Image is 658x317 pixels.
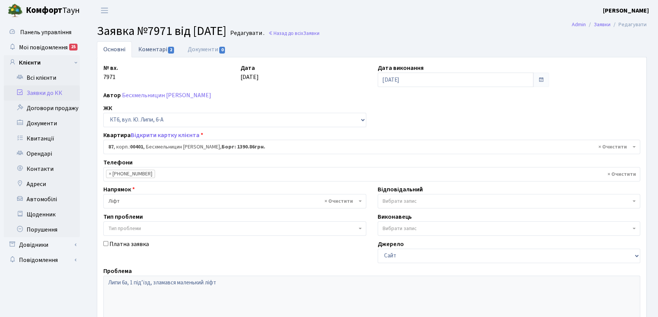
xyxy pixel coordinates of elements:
[26,4,80,17] span: Таун
[4,177,80,192] a: Адреси
[4,101,80,116] a: Договори продажу
[268,30,320,37] a: Назад до всіхЗаявки
[219,47,225,54] span: 0
[611,21,647,29] li: Редагувати
[378,185,423,194] label: Відповідальний
[4,192,80,207] a: Автомобілі
[109,170,111,178] span: ×
[4,207,80,222] a: Щоденник
[4,131,80,146] a: Квитанції
[103,158,133,167] label: Телефони
[8,3,23,18] img: logo.png
[103,104,112,113] label: ЖК
[383,225,417,232] span: Вибрати запис
[240,63,255,73] label: Дата
[132,41,181,57] a: Коментарі
[97,22,226,40] span: Заявка №7971 від [DATE]
[594,21,611,28] a: Заявки
[69,44,78,50] div: 25
[130,143,143,151] b: 00401
[378,212,412,221] label: Виконавець
[103,140,640,154] span: <b>87</b>, корп.: <b>00401</b>, Бесхмельницин Єгор Дмитрійович, <b>Борг: 1390.86грн.</b>
[109,240,149,249] label: Платна заявка
[103,212,143,221] label: Тип проблеми
[4,116,80,131] a: Документи
[122,91,211,99] a: Бесхмельницин [PERSON_NAME]
[98,63,235,87] div: 7971
[229,30,264,37] small: Редагувати .
[103,185,135,194] label: Напрямок
[103,194,366,208] span: Ліфт
[303,30,320,37] span: Заявки
[4,222,80,237] a: Порушення
[4,252,80,268] a: Повідомлення
[572,21,586,28] a: Admin
[95,4,114,17] button: Переключити навігацію
[106,170,155,178] li: +380506097489
[378,240,404,249] label: Джерело
[103,131,203,140] label: Квартира
[4,40,80,55] a: Мої повідомлення25
[26,4,62,16] b: Комфорт
[383,197,417,205] span: Вибрати запис
[108,197,357,205] span: Ліфт
[4,85,80,101] a: Заявки до КК
[20,28,71,36] span: Панель управління
[103,91,121,100] label: Автор
[108,143,631,151] span: <b>87</b>, корп.: <b>00401</b>, Бесхмельницин Єгор Дмитрійович, <b>Борг: 1390.86грн.</b>
[4,237,80,252] a: Довідники
[108,143,114,151] b: 87
[560,17,658,33] nav: breadcrumb
[97,41,132,57] a: Основні
[4,55,80,70] a: Клієнти
[235,63,372,87] div: [DATE]
[168,47,174,54] span: 2
[19,43,68,52] span: Мої повідомлення
[4,70,80,85] a: Всі клієнти
[131,131,199,139] a: Відкрити картку клієнта
[598,143,627,151] span: Видалити всі елементи
[603,6,649,15] a: [PERSON_NAME]
[108,225,141,232] span: Тип проблеми
[221,143,265,151] b: Борг: 1390.86грн.
[607,170,636,178] span: Видалити всі елементи
[324,197,353,205] span: Видалити всі елементи
[4,25,80,40] a: Панель управління
[378,63,424,73] label: Дата виконання
[103,267,132,276] label: Проблема
[103,63,118,73] label: № вх.
[181,41,232,57] a: Документи
[4,161,80,177] a: Контакти
[4,146,80,161] a: Орендарі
